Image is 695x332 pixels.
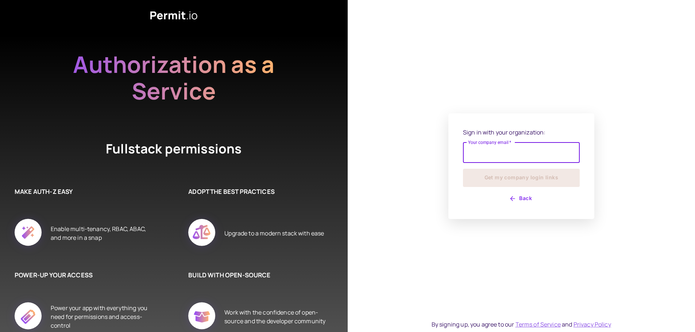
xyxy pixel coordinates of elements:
a: Privacy Policy [574,320,611,328]
h6: BUILD WITH OPEN-SOURCE [188,270,325,280]
h4: Fullstack permissions [79,140,269,158]
h2: Authorization as a Service [50,51,298,104]
div: Upgrade to a modern stack with ease [224,211,324,256]
button: Back [463,193,580,204]
label: Your company email [468,139,511,145]
div: By signing up, you agree to our and [432,320,611,329]
button: Get my company login links [463,169,580,187]
p: Sign in with your organization: [463,128,580,137]
div: Enable multi-tenancy, RBAC, ABAC, and more in a snap [51,211,152,256]
h6: ADOPT THE BEST PRACTICES [188,187,325,196]
h6: POWER-UP YOUR ACCESS [15,270,152,280]
a: Terms of Service [516,320,561,328]
h6: MAKE AUTH-Z EASY [15,187,152,196]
